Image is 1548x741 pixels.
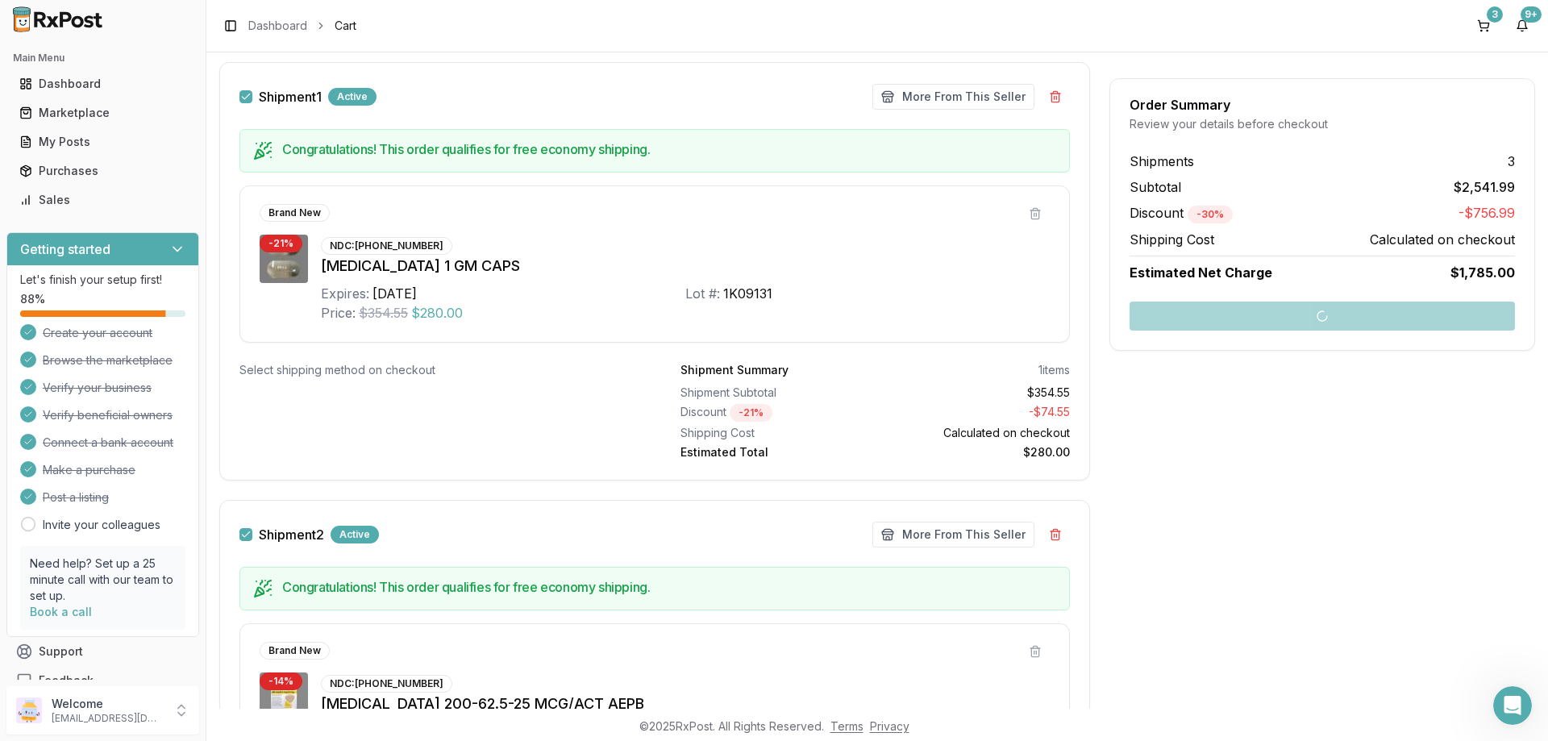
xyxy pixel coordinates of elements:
span: Calculated on checkout [1370,230,1515,249]
button: Feedback [6,666,199,695]
h2: Main Menu [13,52,193,65]
div: Shipment Summary [680,362,789,378]
div: $280.00 [882,444,1071,460]
span: -$756.99 [1459,203,1515,223]
button: Purchases [6,158,199,184]
div: - 30 % [1188,206,1233,223]
div: $354.55 [882,385,1071,401]
div: Discount [680,404,869,422]
div: Price: [321,303,356,323]
a: Terms [830,719,863,733]
span: Browse the marketplace [43,352,173,368]
button: 3 [1471,13,1496,39]
a: Sales [13,185,193,214]
span: Connect a bank account [43,435,173,451]
iframe: Intercom live chat [1493,686,1532,725]
div: - 14 % [260,672,302,690]
h5: Congratulations! This order qualifies for free economy shipping. [282,143,1056,156]
a: Dashboard [248,18,307,34]
div: 9+ [1521,6,1542,23]
span: Shipments [1130,152,1194,171]
span: Estimated Net Charge [1130,264,1272,281]
div: Select shipping method on checkout [239,362,629,378]
div: - 21 % [260,235,302,252]
div: [MEDICAL_DATA] 1 GM CAPS [321,255,1050,277]
div: Purchases [19,163,186,179]
img: RxPost Logo [6,6,110,32]
div: Active [331,526,379,543]
a: Dashboard [13,69,193,98]
div: Order Summary [1130,98,1515,111]
div: Brand New [260,642,330,660]
a: Purchases [13,156,193,185]
img: Vascepa 1 GM CAPS [260,235,308,283]
label: Shipment 1 [259,90,322,103]
a: Invite your colleagues [43,517,160,533]
div: Shipment Subtotal [680,385,869,401]
span: Post a listing [43,489,109,506]
button: My Posts [6,129,199,155]
button: Support [6,637,199,666]
span: $280.00 [411,303,463,323]
div: Review your details before checkout [1130,116,1515,132]
span: 3 [1508,152,1515,171]
a: Marketplace [13,98,193,127]
button: Marketplace [6,100,199,126]
span: Cart [335,18,356,34]
span: 88 % [20,291,45,307]
button: More From This Seller [872,522,1034,547]
label: Shipment 2 [259,528,324,541]
img: User avatar [16,697,42,723]
div: Active [328,88,377,106]
p: [EMAIL_ADDRESS][DOMAIN_NAME] [52,712,164,725]
span: Discount [1130,205,1233,221]
button: More From This Seller [872,84,1034,110]
div: Calculated on checkout [882,425,1071,441]
span: Verify beneficial owners [43,407,173,423]
div: 1K09131 [723,284,772,303]
div: - 21 % [730,404,772,422]
div: My Posts [19,134,186,150]
span: Subtotal [1130,177,1181,197]
span: Create your account [43,325,152,341]
nav: breadcrumb [248,18,356,34]
h5: Congratulations! This order qualifies for free economy shipping. [282,581,1056,593]
span: Shipping Cost [1130,230,1214,249]
div: Expires: [321,284,369,303]
span: Feedback [39,672,94,689]
div: NDC: [PHONE_NUMBER] [321,675,452,693]
div: [MEDICAL_DATA] 200-62.5-25 MCG/ACT AEPB [321,693,1050,715]
div: Marketplace [19,105,186,121]
p: Welcome [52,696,164,712]
h3: Getting started [20,239,110,259]
div: Dashboard [19,76,186,92]
div: - $74.55 [882,404,1071,422]
a: Book a call [30,605,92,618]
div: 1 items [1038,362,1070,378]
span: $1,785.00 [1450,263,1515,282]
p: Need help? Set up a 25 minute call with our team to set up. [30,556,176,604]
div: Shipping Cost [680,425,869,441]
button: Dashboard [6,71,199,97]
span: $354.55 [359,303,408,323]
div: [DATE] [372,284,417,303]
button: Sales [6,187,199,213]
p: Let's finish your setup first! [20,272,185,288]
div: Estimated Total [680,444,869,460]
span: Verify your business [43,380,152,396]
div: Sales [19,192,186,208]
div: 3 [1487,6,1503,23]
a: My Posts [13,127,193,156]
button: 9+ [1509,13,1535,39]
div: Brand New [260,204,330,222]
span: Make a purchase [43,462,135,478]
a: Privacy [870,719,909,733]
span: $2,541.99 [1454,177,1515,197]
div: Lot #: [685,284,720,303]
div: NDC: [PHONE_NUMBER] [321,237,452,255]
img: Trelegy Ellipta 200-62.5-25 MCG/ACT AEPB [260,672,308,721]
